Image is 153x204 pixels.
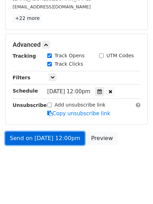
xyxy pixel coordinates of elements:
label: UTM Codes [106,52,134,59]
span: [DATE] 12:00pm [47,88,90,95]
strong: Tracking [13,53,36,59]
strong: Filters [13,75,30,80]
strong: Unsubscribe [13,102,47,108]
strong: Schedule [13,88,38,94]
a: Copy unsubscribe link [47,110,110,117]
a: Preview [86,132,117,145]
a: +22 more [13,14,42,23]
a: Send on [DATE] 12:00pm [5,132,85,145]
label: Add unsubscribe link [55,101,106,109]
h5: Advanced [13,41,140,49]
small: [EMAIL_ADDRESS][DOMAIN_NAME] [13,4,91,9]
label: Track Opens [55,52,85,59]
label: Track Clicks [55,60,83,68]
iframe: Chat Widget [118,170,153,204]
